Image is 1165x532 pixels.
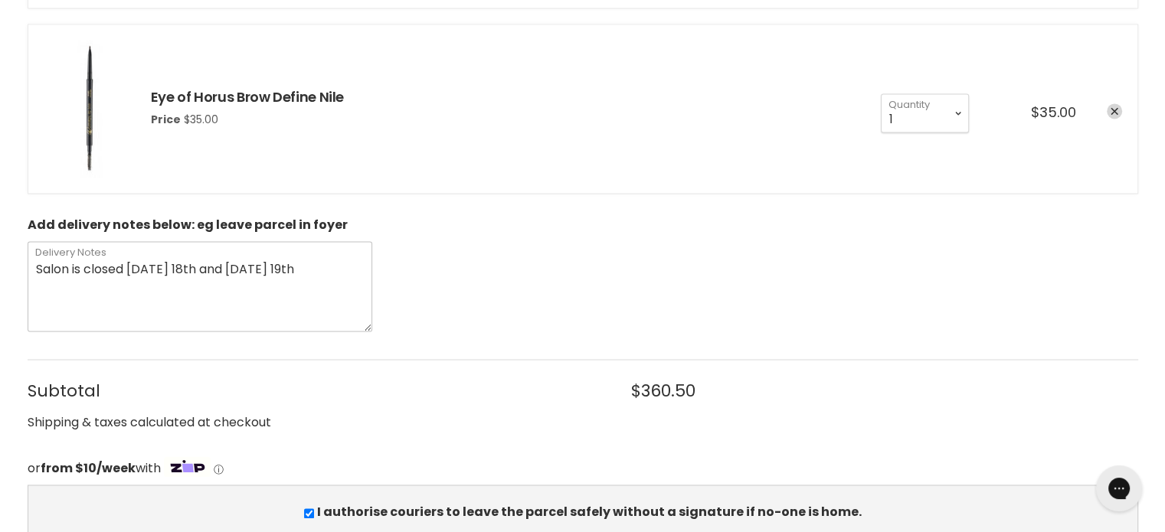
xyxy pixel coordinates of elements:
span: Subtotal [28,381,601,400]
img: Eye of Horus Brow Define Nile [44,40,136,178]
strong: from $10/week [41,459,136,477]
span: Price [151,112,181,127]
select: Quantity [881,93,969,132]
a: remove Eye of Horus Brow Define Nile [1107,103,1122,119]
a: Eye of Horus Brow Define Nile [151,87,345,106]
span: $360.50 [631,381,695,400]
iframe: Gorgias live chat messenger [1088,460,1150,517]
img: Zip Logo [164,456,211,478]
div: Shipping & taxes calculated at checkout [28,413,1138,432]
span: or with [28,459,161,477]
b: I authorise couriers to leave the parcel safely without a signature if no-one is home. [317,503,862,521]
span: $35.00 [1031,103,1076,122]
b: Add delivery notes below: eg leave parcel in foyer [28,216,348,233]
span: $35.00 [184,112,218,127]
